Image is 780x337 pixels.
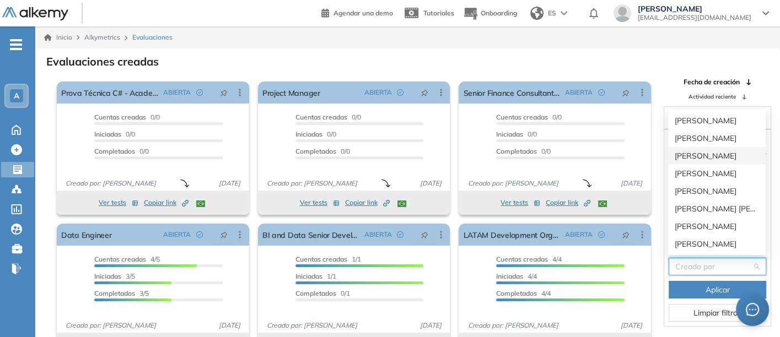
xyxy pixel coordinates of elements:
span: 3/5 [94,272,135,280]
a: Agendar una demo [321,6,393,19]
span: 4/4 [496,289,551,297]
div: [PERSON_NAME] [675,167,759,180]
span: 1/1 [295,272,336,280]
button: Ver tests [300,196,340,209]
span: Evaluaciones [132,32,173,42]
button: Copiar link [345,196,390,209]
a: LATAM Development Organizational Manager [463,224,561,246]
button: Aplicar [669,281,766,298]
span: Completados [94,147,135,155]
span: Copiar link [345,198,390,208]
span: pushpin [220,88,228,97]
div: Priscila Lazaro [668,218,766,235]
span: Completados [94,289,135,297]
div: Andrea Avila [668,182,766,200]
span: pushpin [421,230,428,239]
div: [PERSON_NAME] [PERSON_NAME] Sichaca [PERSON_NAME] [675,203,759,215]
span: Agendar una demo [333,9,393,17]
span: check-circle [397,231,404,238]
span: Alkymetrics [84,33,120,41]
a: Project Manager [262,81,320,104]
span: 0/0 [295,130,336,138]
span: 0/0 [94,113,160,121]
span: [EMAIL_ADDRESS][DOMAIN_NAME] [638,13,751,22]
span: pushpin [622,88,630,97]
div: [PERSON_NAME] [675,132,759,144]
span: check-circle [196,231,203,238]
span: [DATE] [415,178,445,188]
span: Cuentas creadas [94,255,146,263]
span: check-circle [598,231,605,238]
a: BI and Data Senior Developer [262,224,360,246]
span: Completados [295,289,336,297]
span: Cuentas creadas [295,255,347,263]
span: Cuentas creadas [94,113,146,121]
span: Iniciadas [94,130,121,138]
span: Actividad reciente [688,93,736,101]
span: Creado por: [PERSON_NAME] [463,178,562,188]
span: 4/5 [94,255,160,263]
span: Copiar link [546,198,590,208]
span: pushpin [220,230,228,239]
img: BRA [598,200,607,207]
span: message [746,303,759,316]
span: Limpiar filtros [693,307,741,319]
div: Laura Corredor [668,147,766,165]
button: Copiar link [546,196,590,209]
div: Adilson Antas Junior [668,235,766,253]
span: 0/0 [295,113,361,121]
span: check-circle [397,89,404,96]
span: 0/0 [94,130,135,138]
span: ES [548,8,556,18]
button: pushpin [412,226,437,243]
span: check-circle [196,89,203,96]
i: - [10,44,22,46]
a: Senior Finance Consultant Dynamics F&0 - LATAM [463,81,561,104]
span: check-circle [598,89,605,96]
span: [DATE] [415,320,445,330]
span: 0/0 [295,147,350,155]
span: Fecha de creación [684,77,740,87]
div: Sofia Grigorjev [668,129,766,147]
span: Iniciadas [94,272,121,280]
div: [PERSON_NAME] [675,150,759,162]
span: ABIERTA [364,230,391,240]
a: Prova Técnica C# - Academia de Talentos [61,81,159,104]
span: A [14,91,19,100]
div: Daniel Vergara [668,165,766,182]
button: Ver tests [501,196,540,209]
span: 0/0 [496,113,562,121]
button: Ver tests [99,196,138,209]
span: Completados [496,289,537,297]
span: [PERSON_NAME] [638,4,751,13]
img: world [530,7,544,20]
span: [DATE] [214,178,245,188]
span: ABIERTA [364,88,391,97]
div: Lizeth Cristina Sichaca Guzman [668,200,766,218]
span: ABIERTA [565,88,593,97]
span: 3/5 [94,289,149,297]
button: pushpin [212,84,236,101]
span: Tutoriales [423,9,454,17]
img: BRA [397,200,406,207]
span: ABIERTA [163,230,191,240]
span: 0/0 [496,147,551,155]
span: ABIERTA [163,88,191,97]
span: Completados [295,147,336,155]
div: Miguel Gomez [668,112,766,129]
div: [PERSON_NAME] [675,220,759,232]
span: Onboarding [481,9,517,17]
button: pushpin [212,226,236,243]
span: [DATE] [616,320,647,330]
span: Creado por: [PERSON_NAME] [463,320,562,330]
span: Cuentas creadas [496,113,548,121]
button: Onboarding [463,2,517,25]
span: 0/0 [94,147,149,155]
span: Creado por: [PERSON_NAME] [262,178,362,188]
img: BRA [196,200,205,207]
a: Inicio [44,32,72,42]
div: [PERSON_NAME] [675,238,759,250]
button: pushpin [614,84,638,101]
img: Logo [2,7,68,21]
span: Cuentas creadas [295,113,347,121]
